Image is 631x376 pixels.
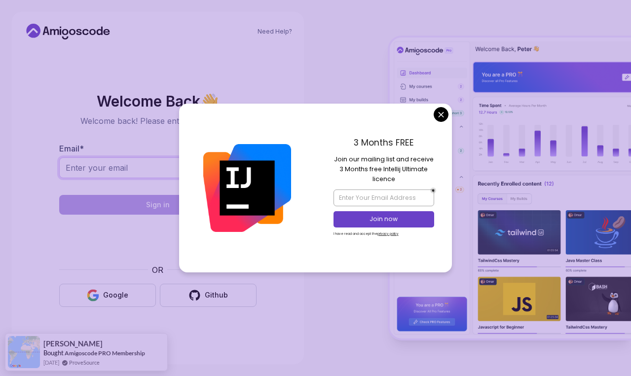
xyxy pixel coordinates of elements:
img: provesource social proof notification image [8,336,40,368]
p: Welcome back! Please enter your details. [59,115,257,127]
span: Bought [43,349,64,357]
button: Github [160,284,257,307]
span: 👋 [200,92,220,110]
a: Amigoscode PRO Membership [65,349,145,357]
a: Need Help? [258,28,292,36]
h2: Welcome Back [59,93,257,109]
iframe: Widget met selectievakje voor hCaptcha-beveiligingsuitdaging [83,221,232,258]
img: Amigoscode Dashboard [390,38,631,338]
div: Github [205,290,228,300]
a: Home link [24,24,112,39]
span: [DATE] [43,358,59,367]
div: Google [103,290,128,300]
span: [PERSON_NAME] [43,339,103,348]
div: Sign in [146,200,170,210]
p: OR [152,264,163,276]
input: Enter your email [59,157,257,178]
button: Sign in [59,195,257,215]
label: Email * [59,144,84,153]
button: Google [59,284,156,307]
a: ProveSource [69,358,100,367]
